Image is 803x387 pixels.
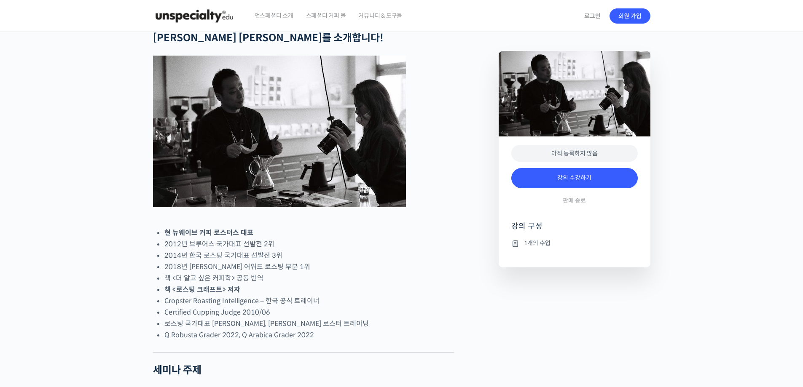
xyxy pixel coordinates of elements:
[164,261,454,272] li: 2018년 [PERSON_NAME] 어워드 로스팅 부분 1위
[164,228,253,237] strong: 현 뉴웨이브 커피 로스터스 대표
[164,295,454,307] li: Cropster Roasting Intelligence – 한국 공식 트레이너
[164,285,240,294] strong: 책 <로스팅 크래프트> 저자
[511,168,638,188] a: 강의 수강하기
[153,32,380,44] strong: [PERSON_NAME] [PERSON_NAME]를 소개합니다
[153,364,201,376] strong: 세미나 주제
[563,197,586,205] span: 판매 종료
[164,329,454,341] li: Q Robusta Grader 2022, Q Arabica Grader 2022
[164,307,454,318] li: Certified Cupping Judge 2010/06
[511,238,638,248] li: 1개의 수업
[511,221,638,238] h4: 강의 구성
[153,32,454,44] h2: !
[164,318,454,329] li: 로스팅 국가대표 [PERSON_NAME], [PERSON_NAME] 로스터 트레이닝
[511,145,638,162] div: 아직 등록하지 않음
[164,250,454,261] li: 2014년 한국 로스팅 국가대표 선발전 3위
[164,238,454,250] li: 2012년 브루어스 국가대표 선발전 2위
[164,272,454,284] li: 책 <더 알고 싶은 커피학> 공동 번역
